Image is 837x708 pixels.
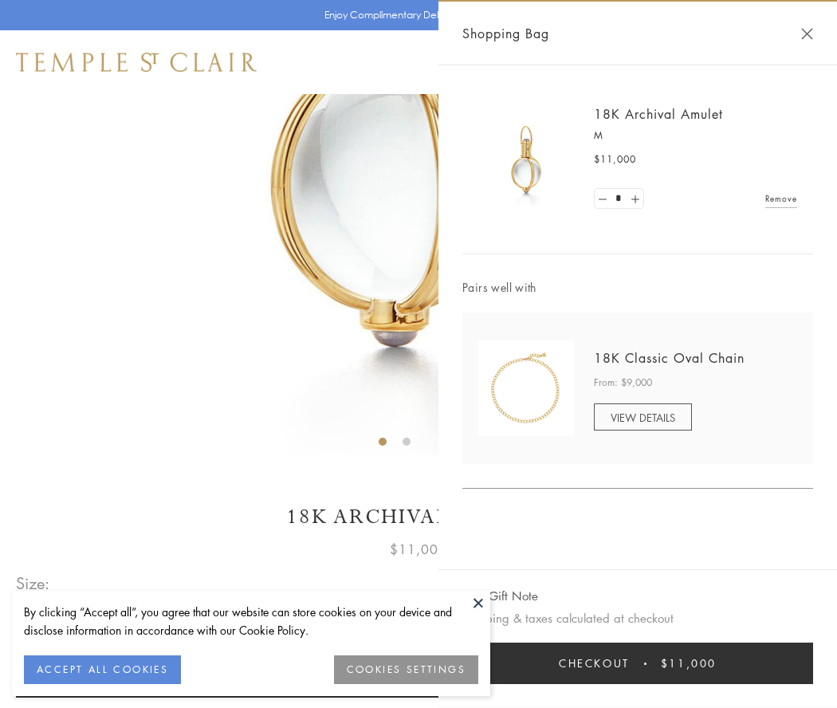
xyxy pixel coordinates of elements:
[661,655,717,672] span: $11,000
[16,53,257,72] img: Temple St. Clair
[390,539,447,560] span: $11,000
[594,128,797,144] p: M
[24,603,478,639] div: By clicking “Accept all”, you agree that our website can store cookies on your device and disclos...
[594,375,652,391] span: From: $9,000
[462,586,538,606] button: Add Gift Note
[627,189,642,209] a: Set quantity to 2
[765,190,797,207] a: Remove
[462,278,813,297] span: Pairs well with
[462,23,549,44] span: Shopping Bag
[594,403,692,431] a: VIEW DETAILS
[16,570,51,596] span: Size:
[611,410,675,425] span: VIEW DETAILS
[16,503,821,531] h1: 18K Archival Amulet
[462,608,813,628] p: Shipping & taxes calculated at checkout
[334,655,478,684] button: COOKIES SETTINGS
[594,105,723,123] a: 18K Archival Amulet
[594,151,636,167] span: $11,000
[462,643,813,684] button: Checkout $11,000
[595,189,611,209] a: Set quantity to 0
[801,28,813,40] button: Close Shopping Bag
[24,655,181,684] button: ACCEPT ALL COOKIES
[559,655,630,672] span: Checkout
[594,349,745,367] a: 18K Classic Oval Chain
[478,340,574,436] img: N88865-OV18
[478,112,574,207] img: 18K Archival Amulet
[324,7,505,23] p: Enjoy Complimentary Delivery & Returns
